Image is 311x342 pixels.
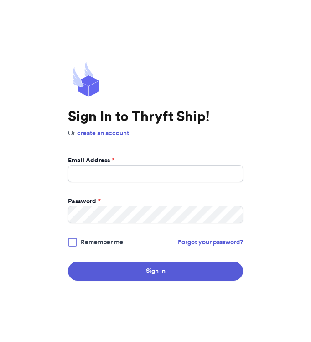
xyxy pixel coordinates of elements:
[68,262,243,281] button: Sign In
[68,197,101,206] label: Password
[77,130,129,136] a: create an account
[178,238,243,247] a: Forgot your password?
[68,156,114,165] label: Email Address
[68,129,243,138] p: Or
[68,109,243,125] h1: Sign In to Thryft Ship!
[81,238,123,247] span: Remember me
